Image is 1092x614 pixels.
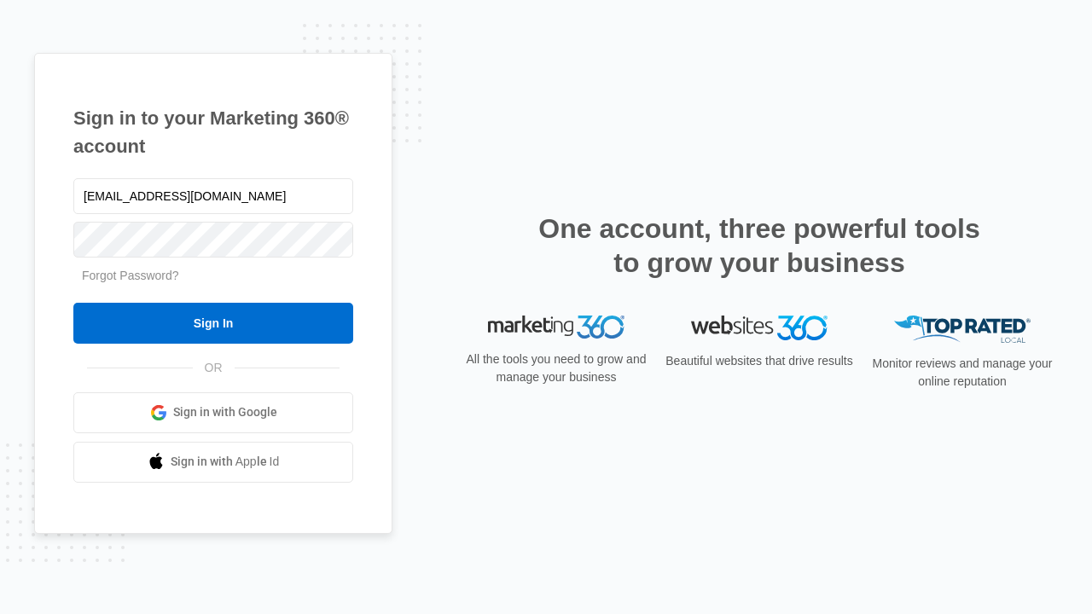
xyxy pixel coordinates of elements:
[171,453,280,471] span: Sign in with Apple Id
[73,392,353,433] a: Sign in with Google
[73,104,353,160] h1: Sign in to your Marketing 360® account
[691,316,828,340] img: Websites 360
[73,178,353,214] input: Email
[867,355,1058,391] p: Monitor reviews and manage your online reputation
[894,316,1031,344] img: Top Rated Local
[82,269,179,282] a: Forgot Password?
[461,350,652,386] p: All the tools you need to grow and manage your business
[193,359,235,377] span: OR
[73,442,353,483] a: Sign in with Apple Id
[533,211,985,280] h2: One account, three powerful tools to grow your business
[173,403,277,421] span: Sign in with Google
[488,316,624,339] img: Marketing 360
[664,352,855,370] p: Beautiful websites that drive results
[73,303,353,344] input: Sign In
